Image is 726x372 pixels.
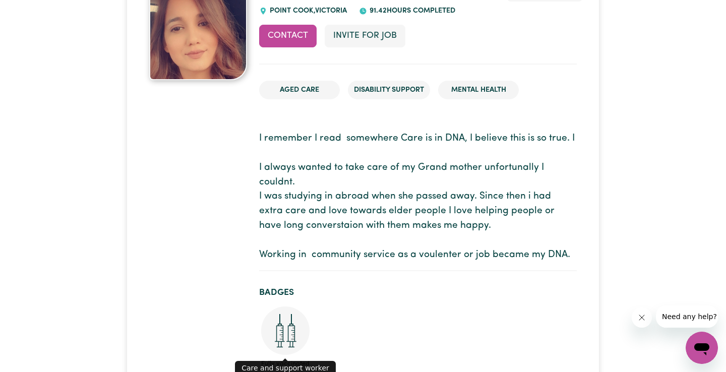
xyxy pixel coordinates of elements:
button: Contact [259,25,317,47]
iframe: Close message [632,307,652,328]
button: Invite for Job [325,25,405,47]
h2: Badges [259,287,577,298]
p: I remember I read somewhere Care is in DNA, I believe this is so true. I I always wanted to take ... [259,132,577,262]
span: 91.42 hours completed [367,7,455,15]
li: Aged Care [259,81,340,100]
iframe: Message from company [656,305,718,328]
iframe: Button to launch messaging window [686,332,718,364]
li: Disability Support [348,81,430,100]
li: Mental Health [438,81,519,100]
span: POINT COOK , Victoria [267,7,347,15]
img: Care and support worker has received 2 doses of COVID-19 vaccine [261,306,310,355]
